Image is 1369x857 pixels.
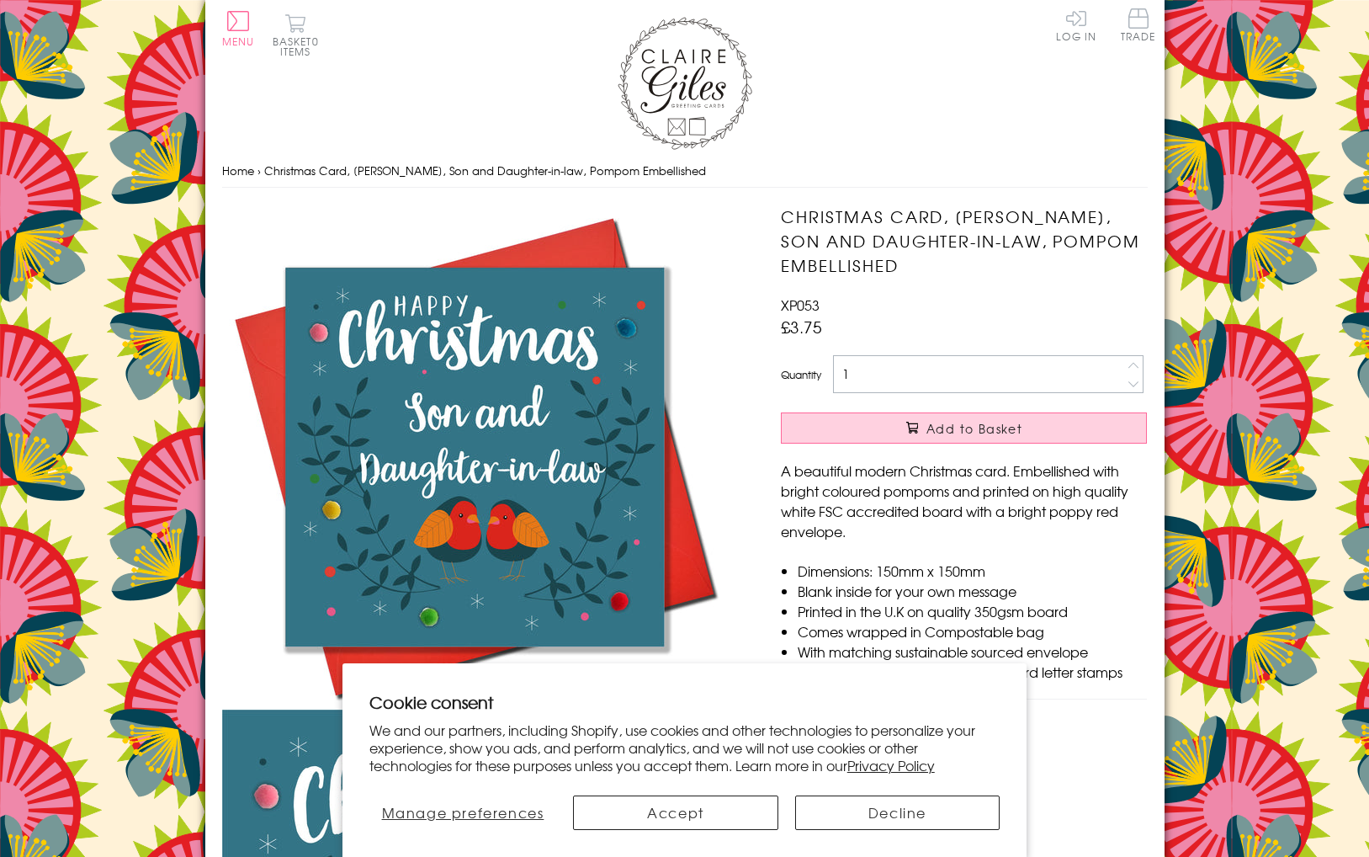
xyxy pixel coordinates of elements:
[781,295,820,315] span: XP053
[781,413,1147,444] button: Add to Basket
[1121,8,1156,41] span: Trade
[926,420,1022,437] span: Add to Basket
[781,205,1147,277] h1: Christmas Card, [PERSON_NAME], Son and Daughter-in-law, Pompom Embellished
[618,17,752,150] img: Claire Giles Greetings Cards
[781,315,822,338] span: £3.75
[369,721,1000,774] p: We and our partners, including Shopify, use cookies and other technologies to personalize your ex...
[798,662,1147,682] li: Can be sent with Royal Mail standard letter stamps
[795,796,1000,830] button: Decline
[369,690,1000,714] h2: Cookie consent
[1121,8,1156,45] a: Trade
[273,13,319,56] button: Basket0 items
[222,11,255,46] button: Menu
[798,601,1147,621] li: Printed in the U.K on quality 350gsm board
[798,581,1147,601] li: Blank inside for your own message
[1056,8,1096,41] a: Log In
[781,367,821,382] label: Quantity
[222,34,255,49] span: Menu
[257,162,261,178] span: ›
[369,796,556,830] button: Manage preferences
[847,755,935,775] a: Privacy Policy
[781,460,1147,541] p: A beautiful modern Christmas card. Embellished with bright coloured pompoms and printed on high q...
[382,802,544,822] span: Manage preferences
[573,796,778,830] button: Accept
[280,34,319,59] span: 0 items
[264,162,706,178] span: Christmas Card, [PERSON_NAME], Son and Daughter-in-law, Pompom Embellished
[222,154,1148,189] nav: breadcrumbs
[222,205,727,710] img: Christmas Card, Robins, Son and Daughter-in-law, Pompom Embellished
[222,162,254,178] a: Home
[798,621,1147,641] li: Comes wrapped in Compostable bag
[798,561,1147,581] li: Dimensions: 150mm x 150mm
[798,641,1147,662] li: With matching sustainable sourced envelope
